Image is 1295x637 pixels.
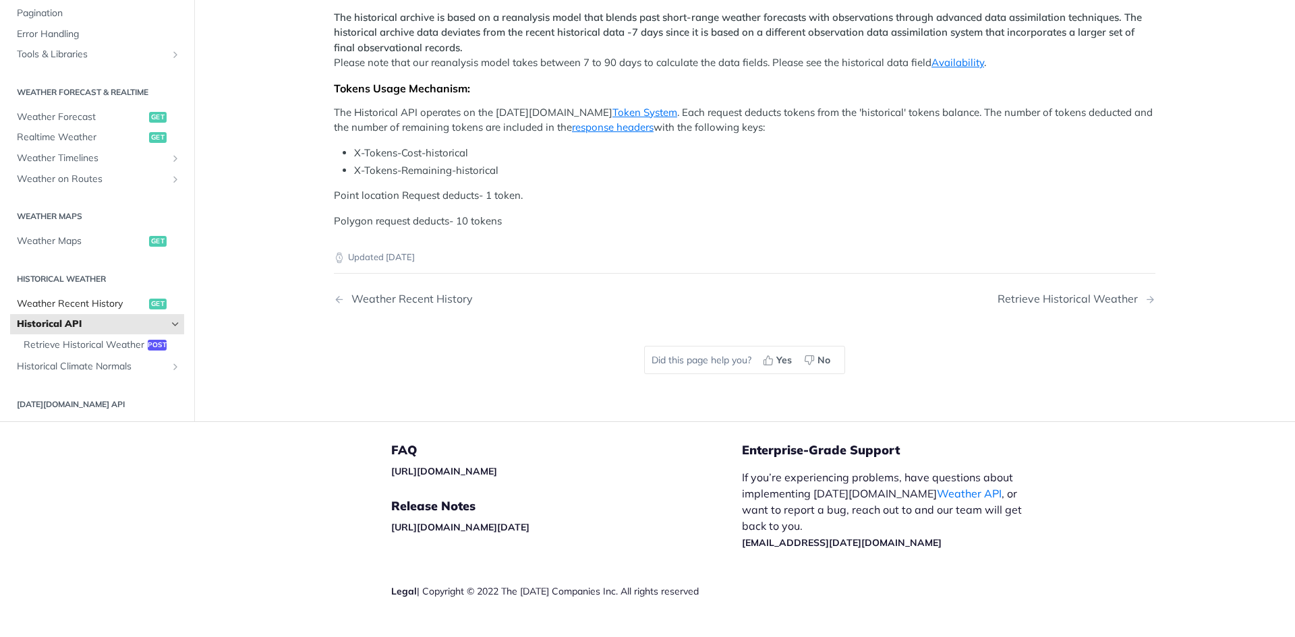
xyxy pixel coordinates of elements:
[10,398,184,411] h2: [DATE][DOMAIN_NAME] API
[391,521,529,533] a: [URL][DOMAIN_NAME][DATE]
[10,231,184,251] a: Weather Mapsget
[10,357,184,377] a: Historical Climate NormalsShow subpages for Historical Climate Normals
[17,48,167,61] span: Tools & Libraries
[334,10,1155,71] p: Please note that our reanalysis model takes between 7 to 90 days to calculate the data fields. Pl...
[17,111,146,124] span: Weather Forecast
[391,585,417,597] a: Legal
[931,56,984,69] a: Availability
[170,174,181,185] button: Show subpages for Weather on Routes
[24,338,144,352] span: Retrieve Historical Weather
[170,319,181,330] button: Hide subpages for Historical API
[10,148,184,169] a: Weather TimelinesShow subpages for Weather Timelines
[17,317,167,331] span: Historical API
[345,293,473,305] div: Weather Recent History
[817,353,830,367] span: No
[391,442,742,458] h5: FAQ
[10,169,184,189] a: Weather on RoutesShow subpages for Weather on Routes
[354,146,1155,161] li: X-Tokens-Cost-historical
[17,360,167,373] span: Historical Climate Normals
[334,105,1155,135] p: The Historical API operates on the [DATE][DOMAIN_NAME] . Each request deducts tokens from the 'hi...
[354,163,1155,179] li: X-Tokens-Remaining-historical
[170,153,181,164] button: Show subpages for Weather Timelines
[17,131,146,145] span: Realtime Weather
[10,314,184,334] a: Historical APIHide subpages for Historical API
[10,3,184,24] a: Pagination
[170,361,181,372] button: Show subpages for Historical Climate Normals
[17,235,146,248] span: Weather Maps
[998,293,1155,305] a: Next Page: Retrieve Historical Weather
[10,210,184,222] h2: Weather Maps
[334,188,1155,204] p: Point location Request deducts- 1 token.
[10,44,184,65] a: Tools & LibrariesShow subpages for Tools & Libraries
[10,107,184,127] a: Weather Forecastget
[170,49,181,60] button: Show subpages for Tools & Libraries
[742,537,942,549] a: [EMAIL_ADDRESS][DATE][DOMAIN_NAME]
[10,128,184,148] a: Realtime Weatherget
[149,299,167,309] span: get
[776,353,792,367] span: Yes
[391,584,742,598] div: | Copyright © 2022 The [DATE] Companies Inc. All rights reserved
[149,236,167,247] span: get
[334,293,686,305] a: Previous Page: Weather Recent History
[10,24,184,44] a: Error Handling
[334,82,1155,95] div: Tokens Usage Mechanism:
[391,465,497,477] a: [URL][DOMAIN_NAME]
[572,121,654,133] a: response headers
[334,214,1155,229] p: Polygon request deducts- 10 tokens
[612,106,677,119] a: Token System
[391,498,742,514] h5: Release Notes
[149,112,167,123] span: get
[742,469,1036,550] p: If you’re experiencing problems, have questions about implementing [DATE][DOMAIN_NAME] , or want ...
[17,335,184,355] a: Retrieve Historical Weatherpost
[758,350,799,370] button: Yes
[334,279,1155,319] nav: Pagination Controls
[17,28,181,41] span: Error Handling
[148,340,167,351] span: post
[742,442,1058,458] h5: Enterprise-Grade Support
[17,7,181,20] span: Pagination
[334,11,1142,54] strong: The historical archive is based on a reanalysis model that blends past short-range weather foreca...
[799,350,838,370] button: No
[10,294,184,314] a: Weather Recent Historyget
[644,346,845,374] div: Did this page help you?
[334,251,1155,264] p: Updated [DATE]
[17,297,146,311] span: Weather Recent History
[10,273,184,285] h2: Historical Weather
[10,419,184,439] a: Locations APIShow subpages for Locations API
[998,293,1145,305] div: Retrieve Historical Weather
[17,173,167,186] span: Weather on Routes
[10,86,184,98] h2: Weather Forecast & realtime
[937,487,1002,500] a: Weather API
[149,133,167,144] span: get
[17,152,167,165] span: Weather Timelines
